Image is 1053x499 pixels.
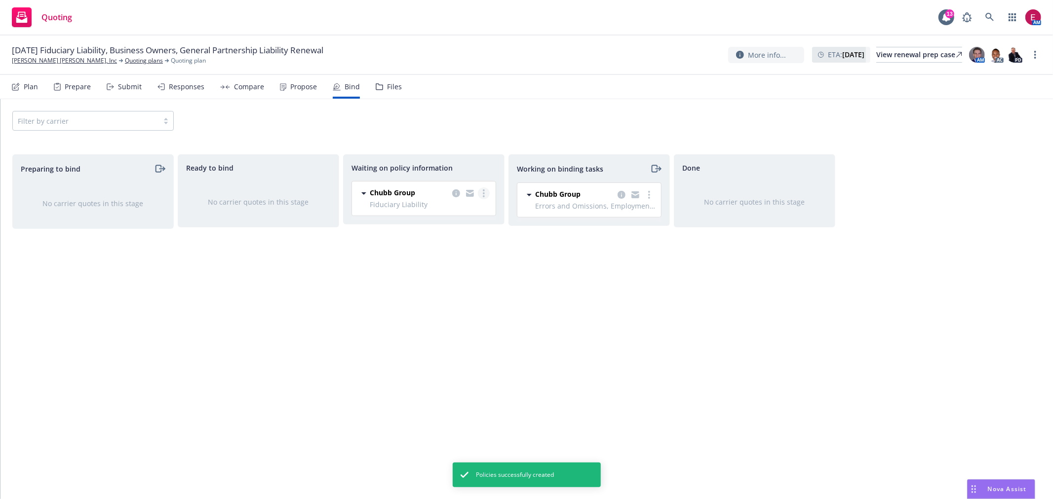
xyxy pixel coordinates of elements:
[41,13,72,21] span: Quoting
[234,83,264,91] div: Compare
[616,189,627,201] a: copy logging email
[988,485,1027,493] span: Nova Assist
[12,44,323,56] span: [DATE] Fiduciary Liability, Business Owners, General Partnership Liability Renewal
[967,479,1035,499] button: Nova Assist
[1007,47,1022,63] img: photo
[171,56,206,65] span: Quoting plan
[969,47,985,63] img: photo
[650,163,662,175] a: moveRight
[29,198,157,209] div: No carrier quotes in this stage
[118,83,142,91] div: Submit
[125,56,163,65] a: Quoting plans
[476,470,554,479] span: Policies successfully created
[12,56,117,65] a: [PERSON_NAME] [PERSON_NAME], Inc
[24,83,38,91] div: Plan
[194,197,323,207] div: No carrier quotes in this stage
[728,47,804,63] button: More info...
[290,83,317,91] div: Propose
[464,187,476,199] a: copy logging email
[65,83,91,91] div: Prepare
[980,7,1000,27] a: Search
[682,163,700,173] span: Done
[370,199,490,210] span: Fiduciary Liability
[690,197,819,207] div: No carrier quotes in this stage
[988,47,1004,63] img: photo
[517,164,603,174] span: Working on binding tasks
[945,9,954,18] div: 13
[21,164,80,174] span: Preparing to bind
[186,163,234,173] span: Ready to bind
[535,201,655,211] span: Errors and Omissions, Employment Practices Liability, Directors and Officers
[169,83,204,91] div: Responses
[876,47,962,62] div: View renewal prep case
[351,163,453,173] span: Waiting on policy information
[478,187,490,199] a: more
[629,189,641,201] a: copy logging email
[748,50,786,60] span: More info...
[8,3,76,31] a: Quoting
[154,163,165,175] a: moveRight
[387,83,402,91] div: Files
[876,47,962,63] a: View renewal prep case
[968,480,980,499] div: Drag to move
[828,49,864,60] span: ETA :
[957,7,977,27] a: Report a Bug
[643,189,655,201] a: more
[345,83,360,91] div: Bind
[370,187,415,198] span: Chubb Group
[1003,7,1022,27] a: Switch app
[450,187,462,199] a: copy logging email
[535,189,581,199] span: Chubb Group
[842,50,864,59] strong: [DATE]
[1029,49,1041,61] a: more
[1025,9,1041,25] img: photo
